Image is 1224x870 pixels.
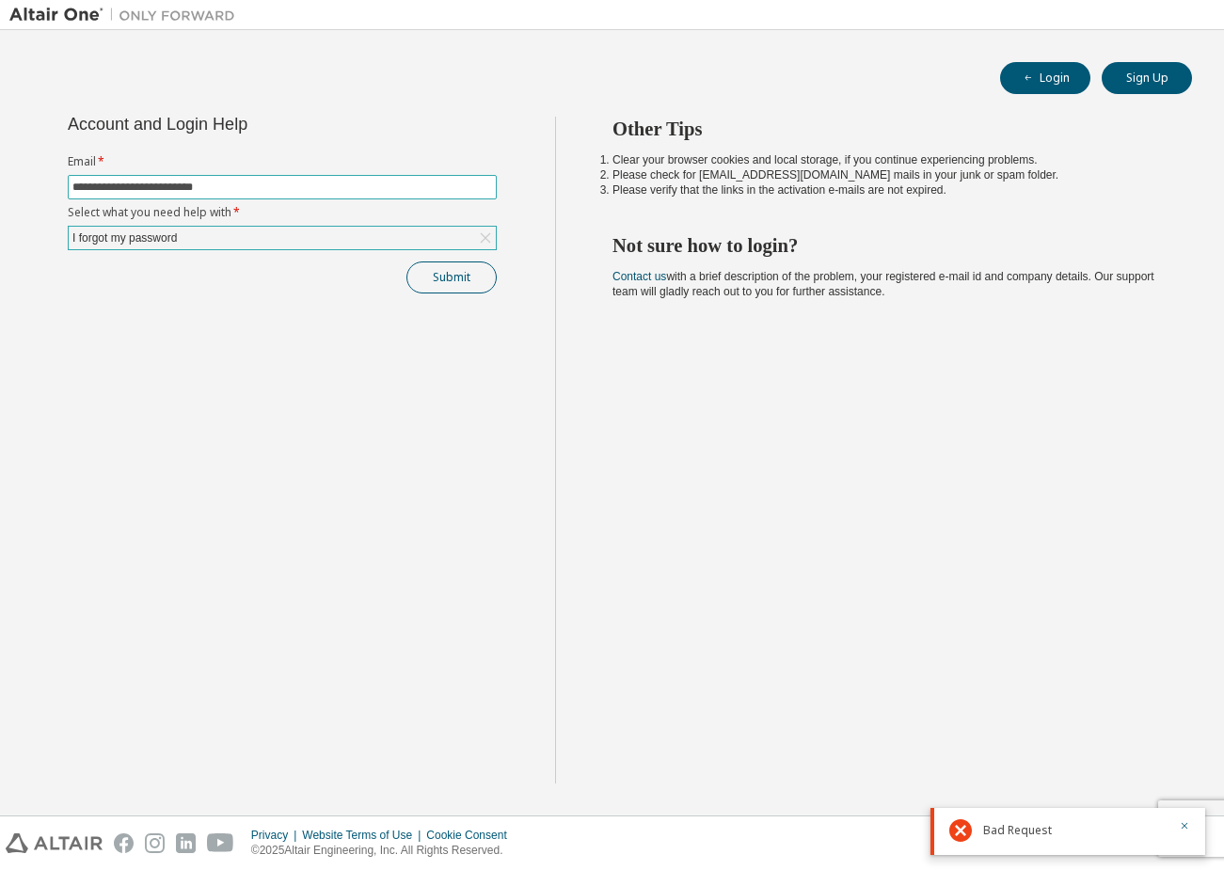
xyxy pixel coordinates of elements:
button: Login [1000,62,1090,94]
li: Please verify that the links in the activation e-mails are not expired. [612,182,1158,198]
h2: Other Tips [612,117,1158,141]
li: Please check for [EMAIL_ADDRESS][DOMAIN_NAME] mails in your junk or spam folder. [612,167,1158,182]
span: Bad Request [983,823,1052,838]
button: Sign Up [1102,62,1192,94]
div: Website Terms of Use [302,828,426,843]
li: Clear your browser cookies and local storage, if you continue experiencing problems. [612,152,1158,167]
img: altair_logo.svg [6,833,103,853]
div: Cookie Consent [426,828,517,843]
span: with a brief description of the problem, your registered e-mail id and company details. Our suppo... [612,270,1154,298]
a: Contact us [612,270,666,283]
div: Account and Login Help [68,117,411,132]
h2: Not sure how to login? [612,233,1158,258]
div: I forgot my password [69,227,496,249]
button: Submit [406,261,497,293]
img: instagram.svg [145,833,165,853]
label: Email [68,154,497,169]
label: Select what you need help with [68,205,497,220]
img: facebook.svg [114,833,134,853]
img: linkedin.svg [176,833,196,853]
img: Altair One [9,6,245,24]
img: youtube.svg [207,833,234,853]
div: I forgot my password [70,228,180,248]
div: Privacy [251,828,302,843]
p: © 2025 Altair Engineering, Inc. All Rights Reserved. [251,843,518,859]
